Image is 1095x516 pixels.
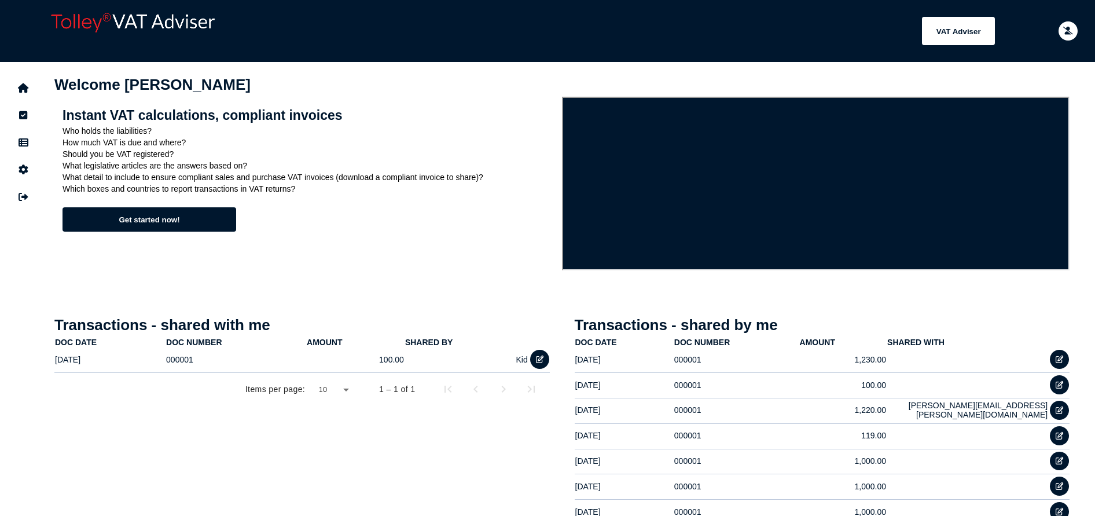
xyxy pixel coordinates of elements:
[575,373,674,397] td: [DATE]
[674,373,799,397] td: 000001
[63,149,554,159] p: Should you be VAT registered?
[800,338,887,347] div: Amount
[1050,401,1069,420] button: Open shared transaction
[63,184,554,193] p: Which boxes and countries to report transactions in VAT returns?
[1050,426,1069,445] button: Open shared transaction
[306,347,405,371] td: 100.00
[1050,375,1069,394] button: Open shared transaction
[252,17,995,45] menu: navigate products
[46,9,247,53] div: app logo
[11,103,35,127] button: Tasks
[1063,27,1073,35] i: Email needs to be verified
[799,373,887,397] td: 100.00
[575,316,1070,334] h1: Transactions - shared by me
[562,97,1070,270] iframe: VAT Adviser intro
[799,347,887,371] td: 1,230.00
[379,383,415,395] div: 1 – 1 of 1
[11,185,35,209] button: Sign out
[54,316,550,334] h1: Transactions - shared with me
[575,338,617,347] div: doc date
[674,338,730,347] div: doc number
[63,108,554,123] h2: Instant VAT calculations, compliant invoices
[11,130,35,155] button: Data manager
[63,207,236,232] button: Get started now!
[54,347,166,371] td: [DATE]
[887,398,1048,422] td: [PERSON_NAME][EMAIL_ADDRESS][PERSON_NAME][DOMAIN_NAME]
[800,338,835,347] div: Amount
[575,338,673,347] div: doc date
[166,347,306,371] td: 000001
[11,158,35,182] button: Manage settings
[799,423,887,447] td: 119.00
[1050,350,1069,369] button: Open shared transaction
[166,338,306,347] div: doc number
[405,338,528,347] div: shared by
[799,449,887,473] td: 1,000.00
[1050,452,1069,471] button: Open shared transaction
[575,423,674,447] td: [DATE]
[405,338,453,347] div: shared by
[674,474,799,498] td: 000001
[63,138,554,147] p: How much VAT is due and where?
[11,76,35,100] button: Home
[245,383,305,395] div: Items per page:
[166,338,222,347] div: doc number
[674,423,799,447] td: 000001
[63,126,554,136] p: Who holds the liabilities?
[674,338,799,347] div: doc number
[307,338,342,347] div: Amount
[530,350,549,369] button: Open shared transaction
[575,347,674,371] td: [DATE]
[575,474,674,498] td: [DATE]
[674,347,799,371] td: 000001
[54,76,1070,94] h1: Welcome [PERSON_NAME]
[575,398,674,422] td: [DATE]
[887,338,1048,347] div: shared with
[405,347,528,371] td: Kid
[55,338,97,347] div: doc date
[922,17,995,45] button: Shows a dropdown of VAT Advisor options
[674,398,799,422] td: 000001
[307,338,404,347] div: Amount
[674,449,799,473] td: 000001
[887,338,945,347] div: shared with
[1050,477,1069,496] button: Open shared transaction
[55,338,165,347] div: doc date
[19,142,28,143] i: Data manager
[575,449,674,473] td: [DATE]
[799,398,887,422] td: 1,220.00
[63,173,554,182] p: What detail to include to ensure compliant sales and purchase VAT invoices (download a compliant ...
[799,474,887,498] td: 1,000.00
[63,161,554,170] p: What legislative articles are the answers based on?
